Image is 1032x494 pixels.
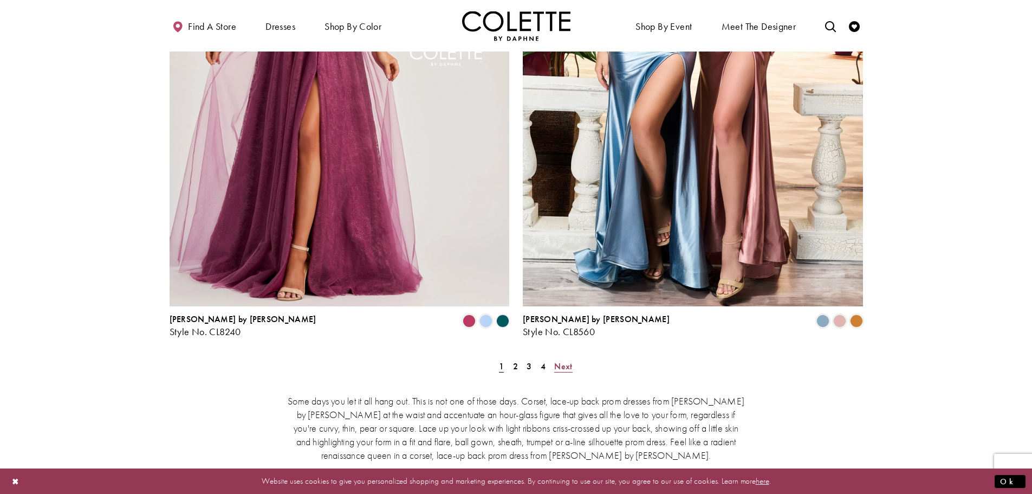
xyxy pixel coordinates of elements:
i: Bronze [850,315,863,328]
span: 1 [499,361,504,372]
span: 2 [513,361,518,372]
a: Page 2 [510,358,521,374]
a: Next Page [551,358,575,374]
i: Dusty Blue [816,315,829,328]
span: 4 [541,361,546,372]
i: Dusty Pink [833,315,846,328]
span: Style No. CL8560 [523,325,595,338]
a: Toggle search [822,11,839,41]
span: Find a store [188,21,236,32]
div: Colette by Daphne Style No. CL8240 [170,315,316,337]
a: Check Wishlist [846,11,862,41]
p: Website uses cookies to give you personalized shopping and marketing experiences. By continuing t... [78,474,954,489]
span: Meet the designer [722,21,796,32]
span: Dresses [265,21,295,32]
span: 3 [527,361,531,372]
span: Style No. CL8240 [170,325,241,338]
i: Spruce [496,315,509,328]
span: Next [554,361,572,372]
span: Shop By Event [633,11,695,41]
div: Colette by Daphne Style No. CL8560 [523,315,670,337]
i: Berry [463,315,476,328]
span: Shop by color [324,21,381,32]
i: Periwinkle [479,315,492,328]
p: Some days you let it all hang out. This is not one of those days. Corset, lace-up back prom dress... [286,394,747,462]
a: Find a store [170,11,239,41]
span: Shop by color [322,11,384,41]
button: Submit Dialog [995,474,1025,488]
a: Page 3 [523,358,535,374]
span: [PERSON_NAME] by [PERSON_NAME] [523,313,670,325]
a: Page 4 [537,358,549,374]
span: Shop By Event [635,21,692,32]
span: [PERSON_NAME] by [PERSON_NAME] [170,313,316,325]
a: Meet the designer [719,11,799,41]
span: Current Page [496,358,507,374]
button: Close Dialog [7,472,25,491]
a: Visit Home Page [462,11,570,41]
img: Colette by Daphne [462,11,570,41]
a: here [756,476,769,486]
span: Dresses [263,11,298,41]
